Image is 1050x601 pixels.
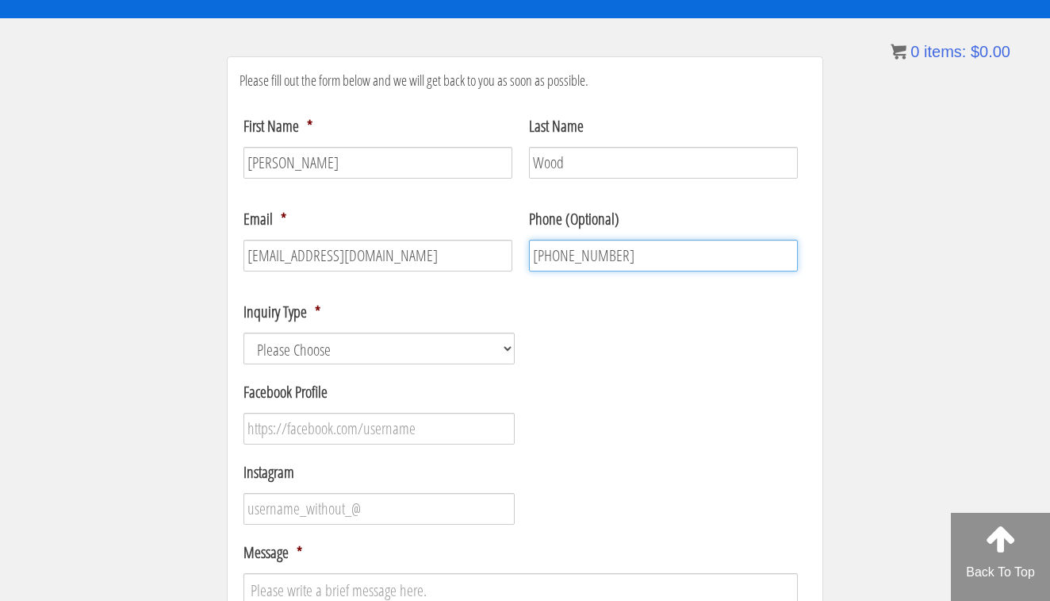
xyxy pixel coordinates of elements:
a: 0 items: $0.00 [891,43,1010,60]
span: $ [971,43,979,60]
h4: Please fill out the form below and we will get back to you as soon as possible. [240,73,810,89]
label: Last Name [529,116,584,137]
label: Facebook Profile [243,382,328,403]
input: username_without_@ [243,493,515,525]
label: Instagram [243,462,294,483]
label: Phone (Optional) [529,209,619,229]
input: Last Name [529,147,798,179]
img: icon11.png [891,44,906,60]
label: Inquiry Type [243,302,320,322]
input: First Name [243,147,512,179]
input: Email [243,240,512,272]
label: First Name [243,116,312,137]
span: items: [924,43,966,60]
label: Message [243,542,302,563]
span: 0 [910,43,919,60]
bdi: 0.00 [971,43,1010,60]
input: https://facebook.com/username [243,413,515,445]
label: Email [243,209,286,229]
